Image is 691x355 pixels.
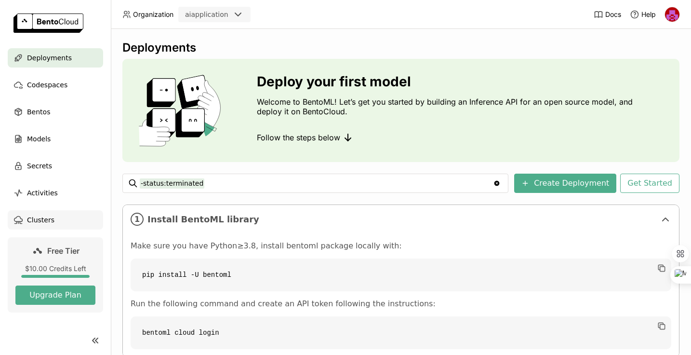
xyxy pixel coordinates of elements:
span: Activities [27,187,58,199]
span: Codespaces [27,79,67,91]
a: Secrets [8,156,103,176]
span: Help [641,10,656,19]
span: Bentos [27,106,50,118]
i: 1 [131,213,144,226]
img: cover onboarding [130,74,234,147]
p: Run the following command and create an API token following the instructions: [131,299,671,309]
code: bentoml cloud login [131,316,671,349]
div: aiapplication [185,10,228,19]
a: Deployments [8,48,103,68]
p: Make sure you have Python≥3.8, install bentoml package locally with: [131,241,671,251]
span: Models [27,133,51,145]
span: Clusters [27,214,54,226]
a: Free Tier$10.00 Credits LeftUpgrade Plan [8,237,103,313]
input: Search [140,176,493,191]
a: Clusters [8,210,103,230]
svg: Clear value [493,179,501,187]
button: Upgrade Plan [15,286,95,305]
div: Help [630,10,656,19]
a: Codespaces [8,75,103,95]
p: Welcome to BentoML! Let’s get you started by building an Inference API for an open source model, ... [257,97,638,116]
a: Activities [8,183,103,203]
code: pip install -U bentoml [131,259,671,291]
img: Cici Yang [665,7,679,22]
button: Get Started [620,174,679,193]
span: Secrets [27,160,52,172]
div: Deployments [122,41,679,55]
img: logo [13,14,83,33]
span: Install BentoML library [147,214,656,225]
span: Free Tier [47,246,80,256]
h3: Deploy your first model [257,74,638,89]
span: Deployments [27,52,72,64]
a: Docs [594,10,621,19]
span: Docs [605,10,621,19]
div: $10.00 Credits Left [15,264,95,273]
span: Organization [133,10,173,19]
input: Selected aiapplication. [229,10,230,20]
a: Models [8,129,103,149]
span: Follow the steps below [257,133,340,142]
div: 1Install BentoML library [123,205,679,233]
button: Create Deployment [514,174,616,193]
a: Bentos [8,102,103,122]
